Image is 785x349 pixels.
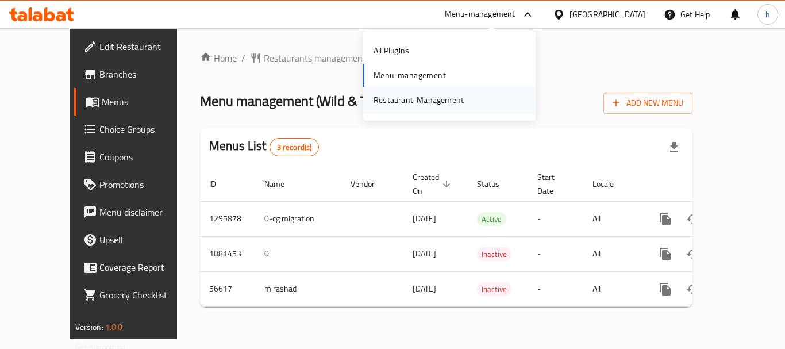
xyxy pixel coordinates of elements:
[74,171,201,198] a: Promotions
[652,275,679,303] button: more
[99,260,191,274] span: Coverage Report
[679,240,707,268] button: Change Status
[270,138,320,156] div: Total records count
[477,177,514,191] span: Status
[99,205,191,219] span: Menu disclaimer
[264,177,299,191] span: Name
[200,88,422,114] span: Menu management ( Wild & The Moon )
[200,236,255,271] td: 1081453
[209,177,231,191] span: ID
[477,248,511,261] span: Inactive
[528,271,583,306] td: -
[642,167,771,202] th: Actions
[679,275,707,303] button: Change Status
[99,288,191,302] span: Grocery Checklist
[99,233,191,247] span: Upsell
[270,142,319,153] span: 3 record(s)
[99,122,191,136] span: Choice Groups
[241,51,245,65] li: /
[445,7,515,21] div: Menu-management
[413,211,436,226] span: [DATE]
[209,137,319,156] h2: Menus List
[413,170,454,198] span: Created On
[74,33,201,60] a: Edit Restaurant
[652,240,679,268] button: more
[200,51,237,65] a: Home
[351,177,390,191] span: Vendor
[603,93,692,114] button: Add New Menu
[99,150,191,164] span: Coupons
[583,271,642,306] td: All
[74,226,201,254] a: Upsell
[413,246,436,261] span: [DATE]
[264,51,366,65] span: Restaurants management
[537,170,569,198] span: Start Date
[765,8,770,21] span: h
[569,8,645,21] div: [GEOGRAPHIC_DATA]
[583,236,642,271] td: All
[255,271,341,306] td: m.rashad
[652,205,679,233] button: more
[477,282,511,296] div: Inactive
[74,88,201,116] a: Menus
[74,143,201,171] a: Coupons
[74,60,201,88] a: Branches
[592,177,629,191] span: Locale
[255,201,341,236] td: 0-cg migration
[74,254,201,281] a: Coverage Report
[528,201,583,236] td: -
[200,271,255,306] td: 56617
[75,320,103,335] span: Version:
[105,320,123,335] span: 1.0.0
[477,247,511,261] div: Inactive
[613,96,683,110] span: Add New Menu
[583,201,642,236] td: All
[679,205,707,233] button: Change Status
[99,40,191,53] span: Edit Restaurant
[74,198,201,226] a: Menu disclaimer
[74,281,201,309] a: Grocery Checklist
[200,167,771,307] table: enhanced table
[477,283,511,296] span: Inactive
[528,236,583,271] td: -
[477,213,506,226] span: Active
[102,95,191,109] span: Menus
[200,201,255,236] td: 1295878
[99,67,191,81] span: Branches
[660,133,688,161] div: Export file
[413,281,436,296] span: [DATE]
[74,116,201,143] a: Choice Groups
[250,51,366,65] a: Restaurants management
[255,236,341,271] td: 0
[99,178,191,191] span: Promotions
[374,94,464,106] div: Restaurant-Management
[374,44,409,57] div: All Plugins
